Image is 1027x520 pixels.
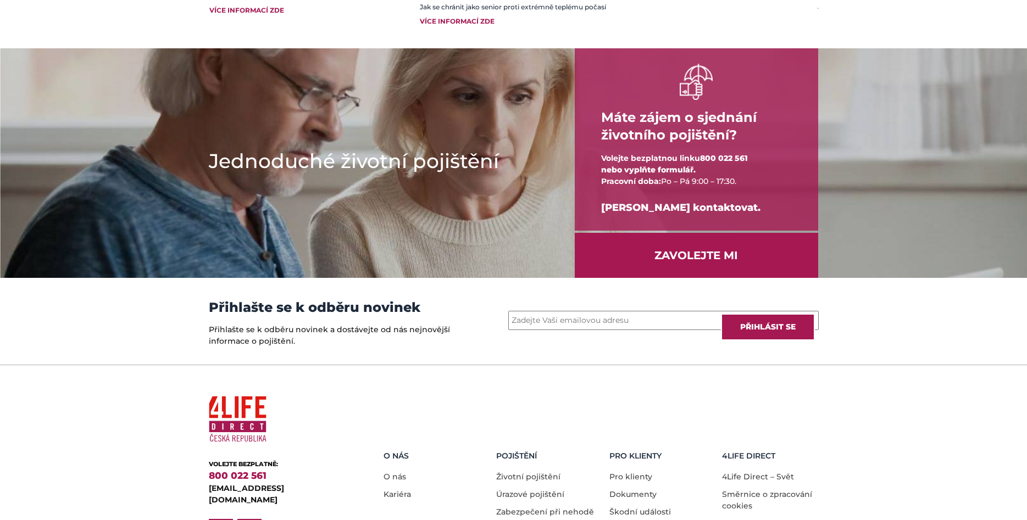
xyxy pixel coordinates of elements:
a: Zabezpečení při nehodě [496,507,594,517]
h1: Jednoduché životní pojištění [209,147,540,175]
h5: Pro Klienty [609,451,714,461]
span: Volejte bezplatnou linku [601,153,700,163]
a: Kariéra [384,489,411,499]
h5: O nás [384,451,488,461]
a: Pro klienty [609,472,652,482]
input: Zadejte Vaši emailovou adresu [508,311,819,330]
a: Úrazové pojištění [496,489,564,499]
a: [EMAIL_ADDRESS][DOMAIN_NAME] [209,483,284,505]
span: 800 022 561 nebo vyplňte formulář. [601,153,748,175]
a: Škodní události [609,507,671,517]
div: VOLEJTE BEZPLATNĚ: [209,460,349,469]
p: Přihlašte se k odběru novinek a dostávejte od nás nejnovější informace o pojištění. [209,324,453,347]
a: 800 022 561 [209,470,267,481]
h5: 4LIFE DIRECT [722,451,827,461]
a: ZAVOLEJTE MI [575,233,818,278]
div: Po – Pá 9:00 – 17:30. [601,176,792,187]
div: Více informací zde [420,16,607,26]
a: 4Life Direct – Svět [722,472,794,482]
span: Pracovní doba: [601,176,661,186]
div: [PERSON_NAME] kontaktovat. [601,187,792,228]
div: Více informací zde [209,5,397,15]
a: O nás [384,472,406,482]
h6: Jak se chránit jako senior proti extrémně teplému počasí [420,2,607,12]
img: ruka držící deštník bilá ikona [680,64,713,99]
a: Životní pojištění [496,472,560,482]
h3: Přihlašte se k odběru novinek [209,300,453,315]
h5: Pojištění [496,451,601,461]
div: Více informací zde [818,5,1005,15]
img: 4Life Direct Česká republika logo [209,392,267,447]
a: Dokumenty [609,489,657,499]
h4: Máte zájem o sjednání životního pojištění? [601,100,792,153]
input: Přihlásit se [721,314,815,340]
a: Směrnice o zpracování cookies [722,489,812,511]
